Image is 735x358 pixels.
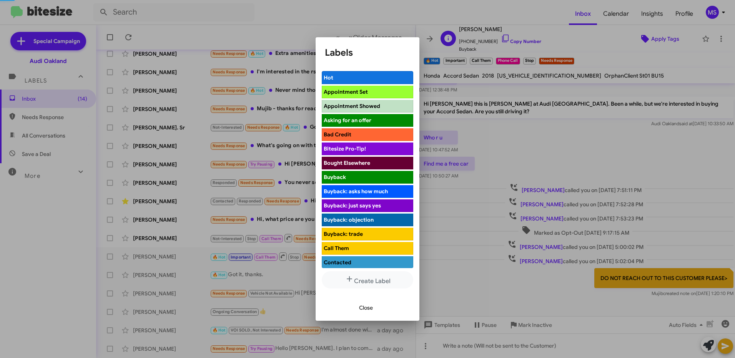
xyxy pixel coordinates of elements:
span: Contacted [324,259,351,266]
span: Buyback: objection [324,216,374,223]
h1: Labels [325,46,410,59]
span: Appointment Showed [324,103,380,109]
span: Asking for an offer [324,117,371,124]
span: Bought Elsewhere [324,159,370,166]
span: Appointment Set [324,88,368,95]
button: Close [353,301,379,315]
span: Buyback: trade [324,230,363,237]
button: Create Label [322,271,413,288]
span: Buyback [324,174,346,181]
span: Close [359,301,373,315]
span: Buyback: just says yes [324,202,381,209]
span: Bad Credit [324,131,351,138]
span: Buyback: asks how much [324,188,388,195]
span: Hot [324,74,333,81]
span: Bitesize Pro-Tip! [324,145,366,152]
span: Call Them [324,245,349,252]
